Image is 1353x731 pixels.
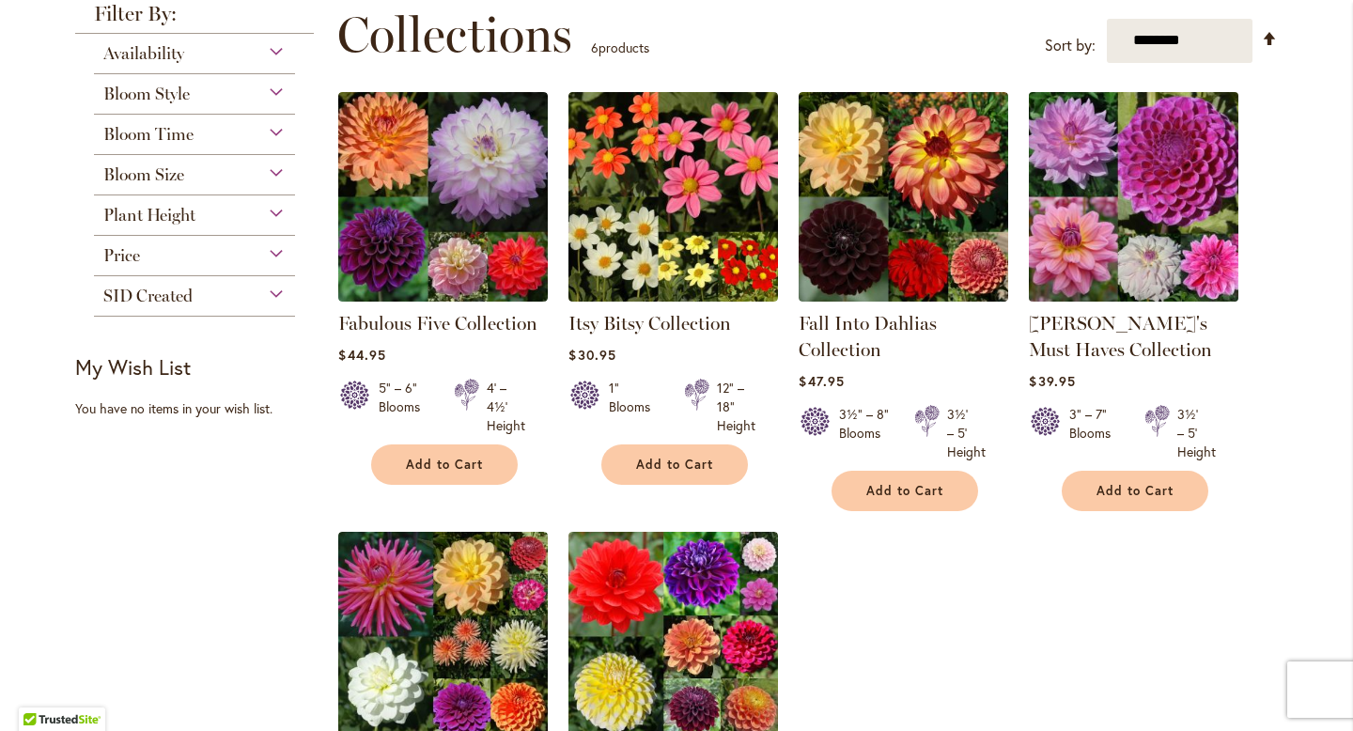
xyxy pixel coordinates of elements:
a: Fall Into Dahlias Collection [799,312,937,361]
div: 3½" – 8" Blooms [839,405,892,461]
div: 3½' – 5' Height [947,405,986,461]
div: 1" Blooms [609,379,661,435]
span: Price [103,245,140,266]
div: 12" – 18" Height [717,379,755,435]
span: Add to Cart [1096,483,1174,499]
a: Fall Into Dahlias Collection [799,288,1008,305]
span: $47.95 [799,372,844,390]
span: Bloom Size [103,164,184,185]
img: Fall Into Dahlias Collection [799,92,1008,302]
img: Fabulous Five Collection [338,92,548,302]
span: Add to Cart [866,483,943,499]
a: Fabulous Five Collection [338,288,548,305]
span: 6 [591,39,599,56]
img: Itsy Bitsy Collection [568,92,778,302]
span: SID Created [103,286,193,306]
a: Fabulous Five Collection [338,312,537,334]
img: Heather's Must Haves Collection [1024,86,1244,306]
iframe: Launch Accessibility Center [14,664,67,717]
label: Sort by: [1045,28,1096,63]
a: Itsy Bitsy Collection [568,312,731,334]
button: Add to Cart [832,471,978,511]
span: $39.95 [1029,372,1075,390]
a: [PERSON_NAME]'s Must Haves Collection [1029,312,1212,361]
a: Itsy Bitsy Collection [568,288,778,305]
div: 5" – 6" Blooms [379,379,431,435]
button: Add to Cart [601,444,748,485]
span: Availability [103,43,184,64]
span: Add to Cart [406,457,483,473]
span: Add to Cart [636,457,713,473]
span: Collections [337,7,572,63]
span: Bloom Style [103,84,190,104]
a: Heather's Must Haves Collection [1029,288,1238,305]
div: 3½' – 5' Height [1177,405,1216,461]
span: Bloom Time [103,124,194,145]
div: 3" – 7" Blooms [1069,405,1122,461]
div: You have no items in your wish list. [75,399,326,418]
strong: Filter By: [75,4,314,34]
div: 4' – 4½' Height [487,379,525,435]
span: $44.95 [338,346,385,364]
p: products [591,33,649,63]
span: Plant Height [103,205,195,226]
span: $30.95 [568,346,615,364]
button: Add to Cart [1062,471,1208,511]
strong: My Wish List [75,353,191,381]
button: Add to Cart [371,444,518,485]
